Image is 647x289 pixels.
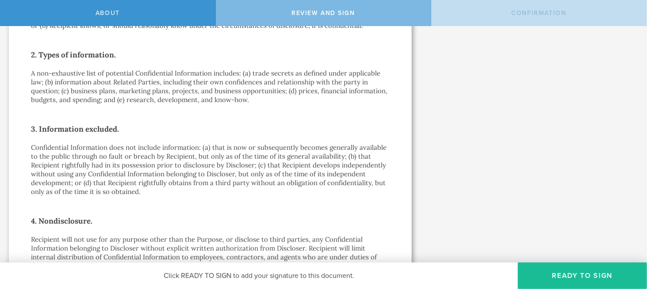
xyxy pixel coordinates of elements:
[31,48,390,62] h2: 2. Types of information.
[31,122,390,136] h2: 3. Information excluded.
[518,262,647,289] button: Ready to Sign
[512,9,567,17] span: Confirmation
[603,220,647,262] iframe: Chat Widget
[291,9,355,17] span: Review and sign
[31,69,390,104] p: A non-exhaustive list of potential Confidential Information includes: (a) trade secrets as define...
[31,214,390,228] h2: 4. Nondisclosure.
[31,143,390,196] p: Confidential Information does not include information: (a) that is now or subsequently becomes ge...
[96,9,120,17] span: About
